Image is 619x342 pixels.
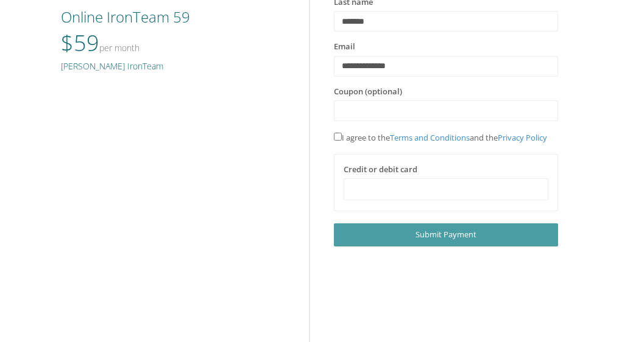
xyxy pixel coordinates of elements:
[352,184,540,195] iframe: Secure card payment input frame
[344,164,417,176] label: Credit or debit card
[334,41,355,53] label: Email
[334,132,547,143] span: I agree to the and the
[390,132,470,143] a: Terms and Conditions
[334,223,558,246] a: Submit Payment
[99,42,140,54] small: Per Month
[61,9,285,25] h3: Online IronTeam 59
[334,86,402,98] label: Coupon (optional)
[61,28,140,58] span: $59
[61,61,285,71] h5: [PERSON_NAME] IronTeam
[416,229,476,240] span: Submit Payment
[498,132,547,143] a: Privacy Policy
